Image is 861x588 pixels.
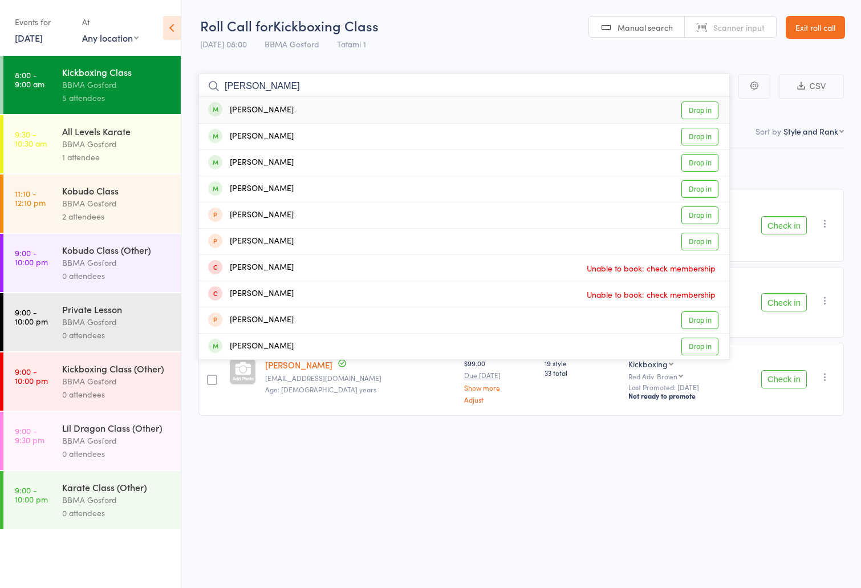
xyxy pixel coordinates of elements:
[62,434,171,447] div: BBMA Gosford
[208,130,294,143] div: [PERSON_NAME]
[15,248,48,266] time: 9:00 - 10:00 pm
[337,38,366,50] span: Tatami 1
[62,362,171,375] div: Kickboxing Class (Other)
[198,73,730,99] input: Search by name
[545,368,619,378] span: 33 total
[62,244,171,256] div: Kobudo Class (Other)
[3,352,181,411] a: 9:00 -10:00 pmKickboxing Class (Other)BBMA Gosford0 attendees
[62,151,171,164] div: 1 attendee
[15,31,43,44] a: [DATE]
[681,233,718,250] a: Drop in
[208,287,294,301] div: [PERSON_NAME]
[786,16,845,39] a: Exit roll call
[200,38,247,50] span: [DATE] 08:00
[3,234,181,292] a: 9:00 -10:00 pmKobudo Class (Other)BBMA Gosford0 attendees
[62,329,171,342] div: 0 attendees
[208,209,294,222] div: [PERSON_NAME]
[208,261,294,274] div: [PERSON_NAME]
[62,447,171,460] div: 0 attendees
[3,471,181,529] a: 9:00 -10:00 pmKarate Class (Other)BBMA Gosford0 attendees
[779,74,844,99] button: CSV
[82,13,139,31] div: At
[545,358,619,368] span: 19 style
[82,31,139,44] div: Any location
[208,340,294,353] div: [PERSON_NAME]
[208,183,294,196] div: [PERSON_NAME]
[628,383,724,391] small: Last Promoted: [DATE]
[464,358,535,403] div: $99.00
[628,358,668,370] div: Kickboxing
[15,426,44,444] time: 9:00 - 9:30 pm
[62,125,171,137] div: All Levels Karate
[62,210,171,223] div: 2 attendees
[208,156,294,169] div: [PERSON_NAME]
[62,184,171,197] div: Kobudo Class
[464,371,535,379] small: Due [DATE]
[62,388,171,401] div: 0 attendees
[3,115,181,173] a: 9:30 -10:30 amAll Levels KarateBBMA Gosford1 attendee
[15,13,71,31] div: Events for
[657,372,677,380] div: Brown
[15,307,48,326] time: 9:00 - 10:00 pm
[265,38,319,50] span: BBMA Gosford
[62,137,171,151] div: BBMA Gosford
[681,154,718,172] a: Drop in
[208,235,294,248] div: [PERSON_NAME]
[62,197,171,210] div: BBMA Gosford
[62,315,171,329] div: BBMA Gosford
[681,102,718,119] a: Drop in
[761,216,807,234] button: Check in
[62,269,171,282] div: 0 attendees
[713,22,765,33] span: Scanner input
[584,259,718,277] span: Unable to book: check membership
[265,374,455,382] small: osalv64@yahoo.com.au
[584,286,718,303] span: Unable to book: check membership
[62,421,171,434] div: Lil Dragon Class (Other)
[62,256,171,269] div: BBMA Gosford
[464,384,535,391] a: Show more
[62,78,171,91] div: BBMA Gosford
[62,91,171,104] div: 5 attendees
[62,493,171,506] div: BBMA Gosford
[15,485,48,504] time: 9:00 - 10:00 pm
[3,56,181,114] a: 8:00 -9:00 amKickboxing ClassBBMA Gosford5 attendees
[62,303,171,315] div: Private Lesson
[62,481,171,493] div: Karate Class (Other)
[208,314,294,327] div: [PERSON_NAME]
[62,375,171,388] div: BBMA Gosford
[618,22,673,33] span: Manual search
[628,391,724,400] div: Not ready to promote
[681,311,718,329] a: Drop in
[681,338,718,355] a: Drop in
[15,189,46,207] time: 11:10 - 12:10 pm
[15,367,48,385] time: 9:00 - 10:00 pm
[681,180,718,198] a: Drop in
[265,359,332,371] a: [PERSON_NAME]
[3,175,181,233] a: 11:10 -12:10 pmKobudo ClassBBMA Gosford2 attendees
[464,396,535,403] a: Adjust
[62,66,171,78] div: Kickboxing Class
[628,372,724,380] div: Red Adv
[15,70,44,88] time: 8:00 - 9:00 am
[3,293,181,351] a: 9:00 -10:00 pmPrivate LessonBBMA Gosford0 attendees
[208,104,294,117] div: [PERSON_NAME]
[265,384,376,394] span: Age: [DEMOGRAPHIC_DATA] years
[62,506,171,520] div: 0 attendees
[681,206,718,224] a: Drop in
[15,129,47,148] time: 9:30 - 10:30 am
[761,370,807,388] button: Check in
[783,125,838,137] div: Style and Rank
[3,412,181,470] a: 9:00 -9:30 pmLil Dragon Class (Other)BBMA Gosford0 attendees
[761,293,807,311] button: Check in
[756,125,781,137] label: Sort by
[681,128,718,145] a: Drop in
[200,16,273,35] span: Roll Call for
[273,16,379,35] span: Kickboxing Class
